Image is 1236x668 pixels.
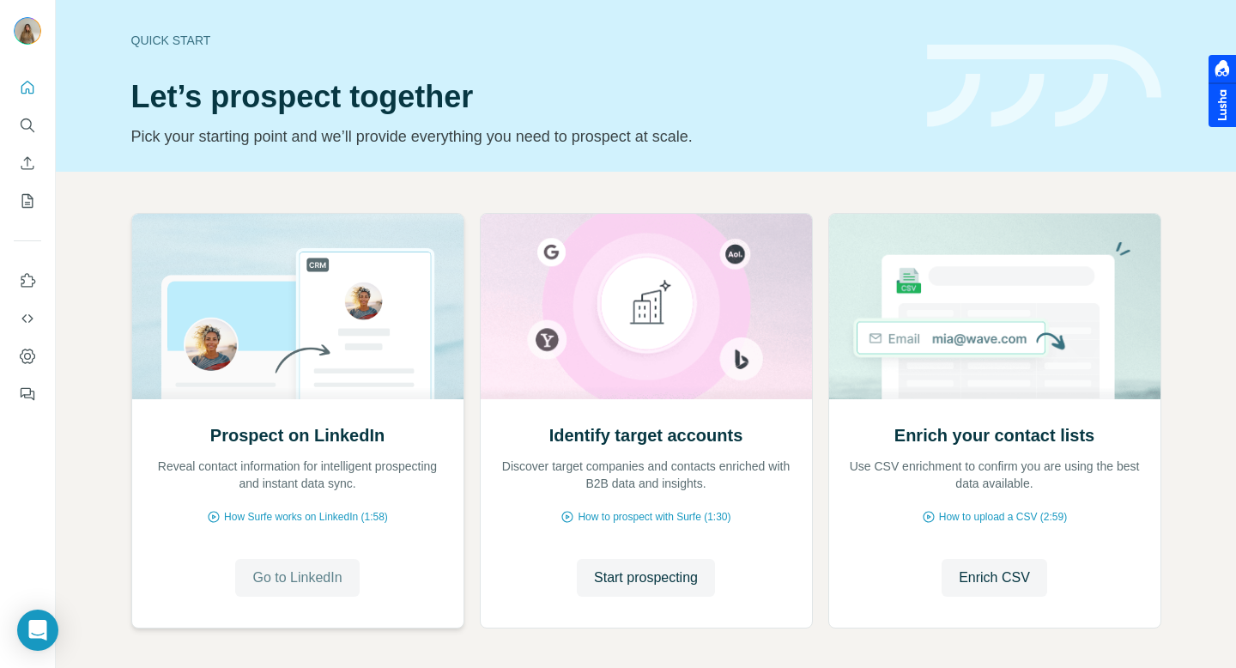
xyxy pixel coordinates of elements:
[846,458,1143,492] p: Use CSV enrichment to confirm you are using the best data available.
[14,265,41,296] button: Use Surfe on LinkedIn
[14,17,41,45] img: Avatar
[939,509,1067,525] span: How to upload a CSV (2:59)
[959,568,1030,588] span: Enrich CSV
[594,568,698,588] span: Start prospecting
[224,509,388,525] span: How Surfe works on LinkedIn (1:58)
[14,110,41,141] button: Search
[577,559,715,597] button: Start prospecting
[131,124,906,149] p: Pick your starting point and we’ll provide everything you need to prospect at scale.
[828,214,1161,399] img: Enrich your contact lists
[14,303,41,334] button: Use Surfe API
[210,423,385,447] h2: Prospect on LinkedIn
[549,423,743,447] h2: Identify target accounts
[927,45,1161,128] img: banner
[252,568,342,588] span: Go to LinkedIn
[17,610,58,651] div: Open Intercom Messenger
[149,458,446,492] p: Reveal contact information for intelligent prospecting and instant data sync.
[14,72,41,103] button: Quick start
[131,80,906,114] h1: Let’s prospect together
[14,148,41,179] button: Enrich CSV
[894,423,1094,447] h2: Enrich your contact lists
[131,214,464,399] img: Prospect on LinkedIn
[14,185,41,216] button: My lists
[942,559,1047,597] button: Enrich CSV
[578,509,730,525] span: How to prospect with Surfe (1:30)
[235,559,359,597] button: Go to LinkedIn
[14,379,41,410] button: Feedback
[131,32,906,49] div: Quick start
[498,458,795,492] p: Discover target companies and contacts enriched with B2B data and insights.
[480,214,813,399] img: Identify target accounts
[14,341,41,372] button: Dashboard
